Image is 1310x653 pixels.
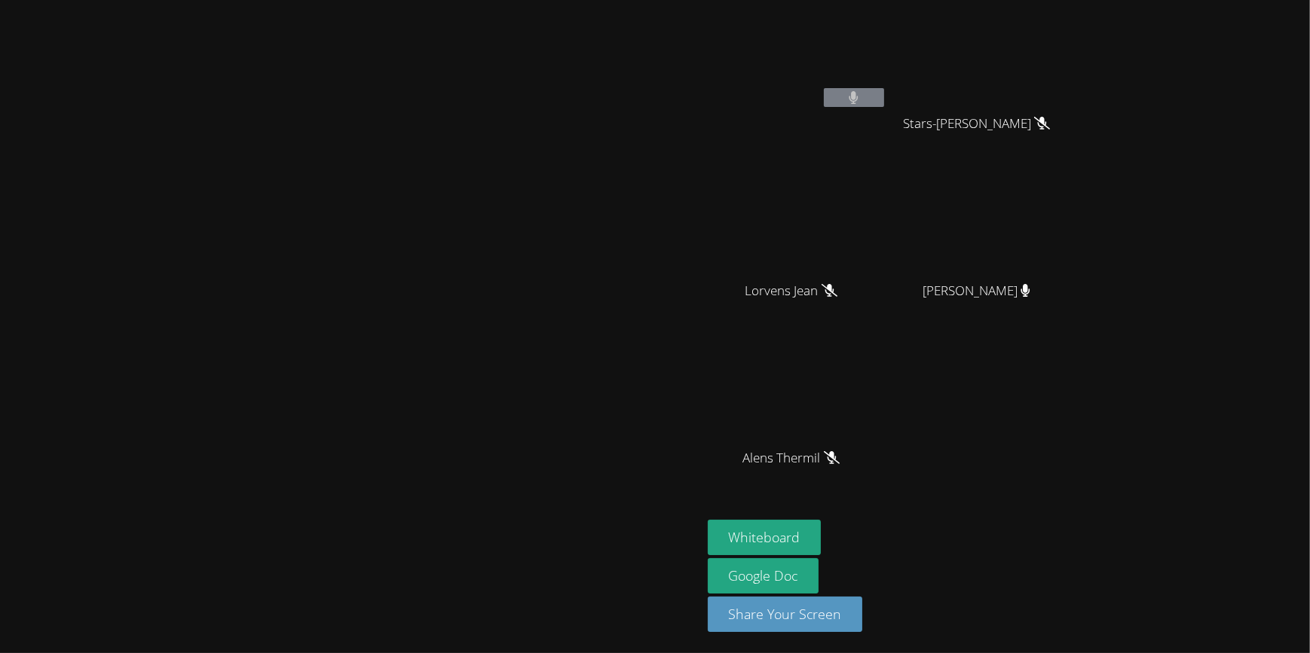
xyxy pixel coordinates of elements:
span: Lorvens Jean [745,280,837,302]
span: Stars-[PERSON_NAME] [903,113,1050,135]
span: Alens Thermil [743,447,840,469]
button: Share Your Screen [708,597,863,632]
span: [PERSON_NAME] [923,280,1030,302]
button: Whiteboard [708,520,822,555]
a: Google Doc [708,558,819,593]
